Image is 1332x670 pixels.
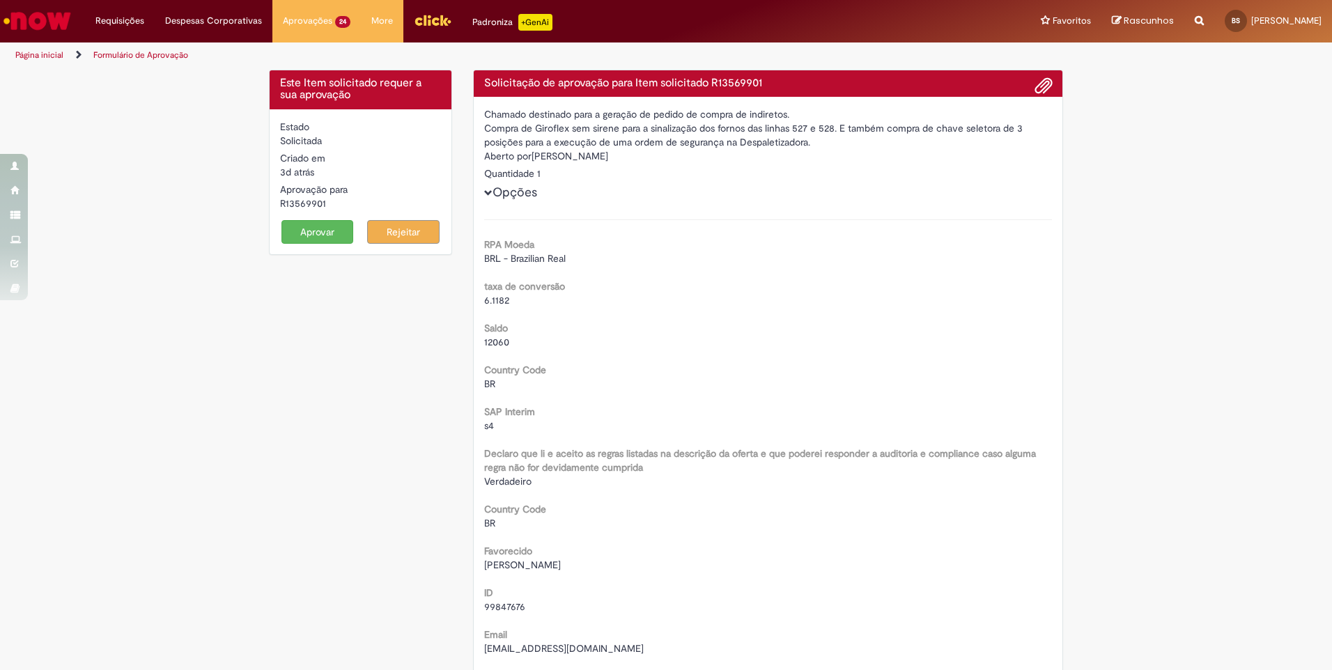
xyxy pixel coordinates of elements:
div: Chamado destinado para a geração de pedido de compra de indiretos. [484,107,1053,121]
span: [PERSON_NAME] [1251,15,1322,26]
span: Favoritos [1053,14,1091,28]
span: s4 [484,419,494,432]
span: 12060 [484,336,509,348]
h4: Este Item solicitado requer a sua aprovação [280,77,441,102]
b: SAP Interim [484,405,535,418]
img: click_logo_yellow_360x200.png [414,10,451,31]
b: Email [484,628,507,641]
button: Aprovar [281,220,354,244]
label: Criado em [280,151,325,165]
a: Página inicial [15,49,63,61]
div: Solicitada [280,134,441,148]
span: BR [484,377,495,390]
span: [PERSON_NAME] [484,559,561,571]
b: Country Code [484,503,546,515]
label: Aprovação para [280,182,348,196]
span: 99847676 [484,600,525,613]
b: Declaro que li e aceito as regras listadas na descrição da oferta e que poderei responder a audit... [484,447,1036,474]
b: Saldo [484,322,508,334]
span: Despesas Corporativas [165,14,262,28]
b: taxa de conversão [484,280,565,293]
span: Aprovações [283,14,332,28]
span: 6.1182 [484,294,509,306]
span: Rascunhos [1124,14,1174,27]
img: ServiceNow [1,7,73,35]
span: Requisições [95,14,144,28]
b: ID [484,586,493,599]
b: Favorecido [484,545,532,557]
a: Formulário de Aprovação [93,49,188,61]
span: More [371,14,393,28]
div: Padroniza [472,14,552,31]
span: BS [1232,16,1240,25]
h4: Solicitação de aprovação para Item solicitado R13569901 [484,77,1053,90]
div: Quantidade 1 [484,166,1053,180]
span: [EMAIL_ADDRESS][DOMAIN_NAME] [484,642,644,655]
span: BR [484,517,495,529]
p: +GenAi [518,14,552,31]
label: Aberto por [484,149,532,163]
span: 3d atrás [280,166,314,178]
time: 26/09/2025 10:49:59 [280,166,314,178]
a: Rascunhos [1112,15,1174,28]
div: Compra de Giroflex sem sirene para a sinalização dos fornos das linhas 527 e 528. E também compra... [484,121,1053,149]
button: Rejeitar [367,220,440,244]
b: Country Code [484,364,546,376]
label: Estado [280,120,309,134]
div: R13569901 [280,196,441,210]
ul: Trilhas de página [10,42,878,68]
div: 26/09/2025 10:49:59 [280,165,441,179]
b: RPA Moeda [484,238,534,251]
span: 24 [335,16,350,28]
span: BRL - Brazilian Real [484,252,566,265]
span: Verdadeiro [484,475,532,488]
div: [PERSON_NAME] [484,149,1053,166]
